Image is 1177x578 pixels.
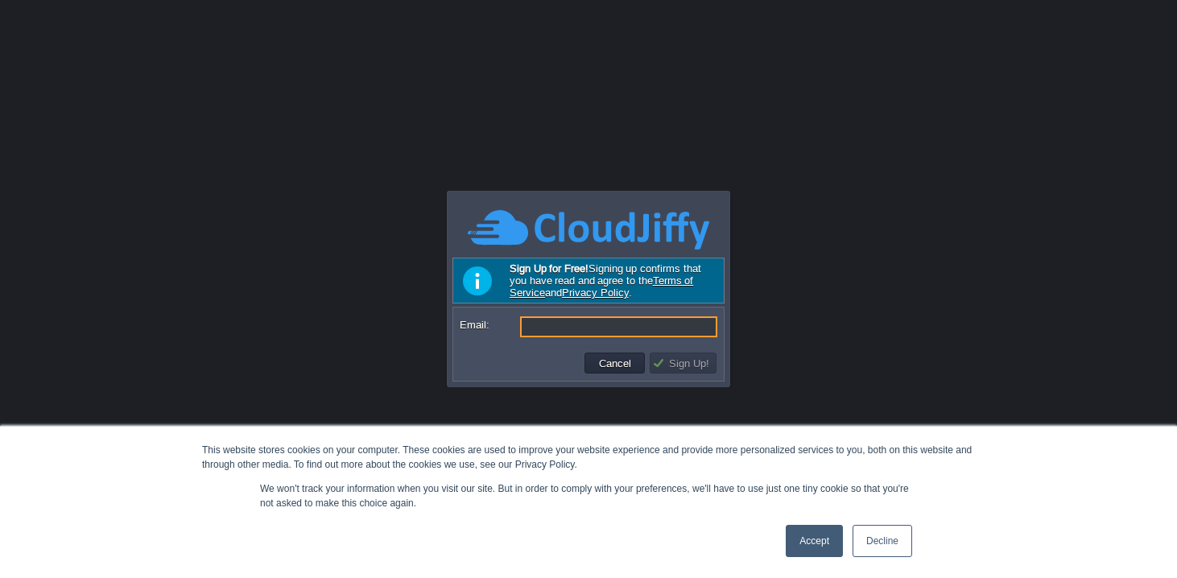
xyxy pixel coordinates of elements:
[260,481,917,510] p: We won't track your information when you visit our site. But in order to comply with your prefere...
[786,525,843,557] a: Accept
[510,262,588,275] b: Sign Up for Free!
[468,208,709,252] img: CloudJiffy
[853,525,912,557] a: Decline
[202,443,975,472] div: This website stores cookies on your computer. These cookies are used to improve your website expe...
[460,316,518,333] label: Email:
[652,356,714,370] button: Sign Up!
[594,356,636,370] button: Cancel
[562,287,629,299] a: Privacy Policy
[452,258,725,303] div: Signing up confirms that you have read and agree to the and .
[510,275,693,299] a: Terms of Service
